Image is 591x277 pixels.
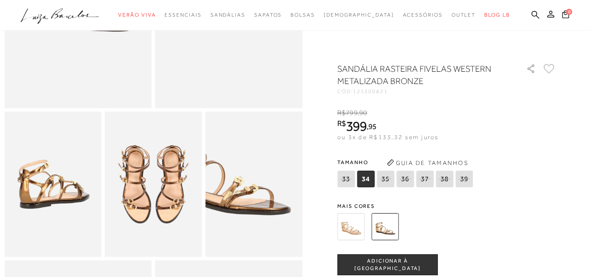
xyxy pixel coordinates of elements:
a: noSubCategoriesText [324,7,394,23]
span: 95 [368,122,377,131]
span: 799 [346,109,357,117]
a: noSubCategoriesText [451,7,476,23]
img: image [4,112,101,257]
a: noSubCategoriesText [290,7,315,23]
span: [DEMOGRAPHIC_DATA] [324,12,394,18]
span: Acessórios [403,12,443,18]
a: noSubCategoriesText [210,7,245,23]
img: Sandália rasteira fivelas western metalizada bronze [371,213,399,240]
img: Sandália rasteira fivelas western cobra [337,213,364,240]
i: , [358,109,367,117]
a: noSubCategoriesText [164,7,201,23]
span: ou 3x de R$133,32 sem juros [337,133,438,140]
span: 90 [359,109,367,117]
span: Essenciais [164,12,201,18]
i: R$ [337,109,346,117]
span: Outlet [451,12,476,18]
h1: Sandália rasteira fivelas western metalizada bronze [337,63,501,87]
i: , [367,123,377,130]
span: BLOG LB [484,12,510,18]
button: ADICIONAR À [GEOGRAPHIC_DATA] [337,254,438,275]
span: Sapatos [254,12,282,18]
a: noSubCategoriesText [254,7,282,23]
span: 125300821 [353,88,388,95]
span: 399 [346,118,367,134]
img: image [105,112,202,257]
span: 33 [337,171,355,187]
span: Sandálias [210,12,245,18]
i: R$ [337,119,346,127]
span: Tamanho [337,156,475,169]
span: 0 [566,9,572,15]
span: Verão Viva [118,12,156,18]
button: Guia de Tamanhos [384,156,471,170]
img: image [205,112,302,257]
span: 36 [396,171,414,187]
span: 35 [377,171,394,187]
span: 34 [357,171,374,187]
a: BLOG LB [484,7,510,23]
span: Bolsas [290,12,315,18]
span: ADICIONAR À [GEOGRAPHIC_DATA] [338,257,437,273]
button: 0 [560,10,572,21]
span: Mais cores [337,203,556,209]
span: 37 [416,171,434,187]
span: 38 [436,171,453,187]
span: 39 [455,171,473,187]
div: CÓD: [337,89,512,94]
a: noSubCategoriesText [118,7,156,23]
a: noSubCategoriesText [403,7,443,23]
